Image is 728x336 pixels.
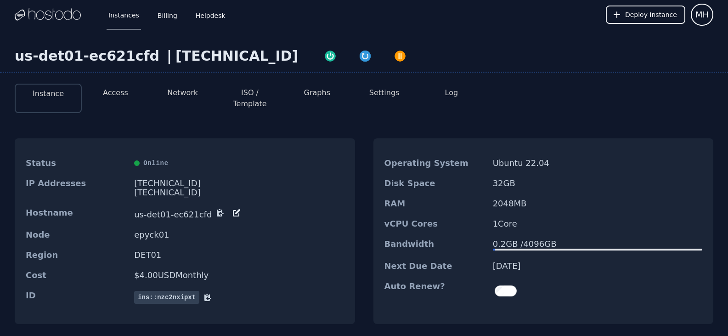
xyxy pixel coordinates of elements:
div: Online [134,159,344,168]
button: Power On [313,48,348,63]
img: Logo [15,8,81,22]
button: Graphs [304,87,330,98]
div: 0.2 GB / 4096 GB [493,239,702,249]
dd: us-det01-ec621cfd [134,208,344,219]
span: ins::nzc2nxipxt [134,291,199,304]
dt: Node [26,230,127,239]
button: Power Off [383,48,418,63]
dt: Disk Space [384,179,485,188]
img: Power On [324,50,337,63]
dt: Status [26,159,127,168]
dd: 1 Core [493,219,702,228]
dd: epyck01 [134,230,344,239]
dt: Operating System [384,159,485,168]
dt: Cost [26,271,127,280]
button: Restart [348,48,383,63]
button: Instance [33,88,64,99]
button: Access [103,87,128,98]
button: Network [167,87,198,98]
dt: Next Due Date [384,262,485,271]
img: Power Off [394,50,406,63]
dt: ID [26,291,127,304]
img: Restart [359,50,372,63]
span: MH [695,8,709,21]
div: [TECHNICAL_ID] [134,188,344,197]
div: [TECHNICAL_ID] [134,179,344,188]
button: User menu [691,4,713,26]
button: Log [445,87,458,98]
dt: vCPU Cores [384,219,485,228]
button: Settings [369,87,400,98]
dd: 32 GB [493,179,702,188]
button: Deploy Instance [606,6,685,24]
dd: Ubuntu 22.04 [493,159,702,168]
span: Deploy Instance [625,10,677,19]
div: | [163,48,175,64]
div: us-det01-ec621cfd [15,48,163,64]
dd: $ 4.00 USD Monthly [134,271,344,280]
button: ISO / Template [224,87,276,109]
dd: [DATE] [493,262,702,271]
dt: Region [26,251,127,260]
dd: 2048 MB [493,199,702,208]
div: [TECHNICAL_ID] [175,48,298,64]
dt: IP Addresses [26,179,127,197]
dt: RAM [384,199,485,208]
dd: DET01 [134,251,344,260]
dt: Auto Renew? [384,282,485,300]
dt: Bandwidth [384,239,485,251]
dt: Hostname [26,208,127,219]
